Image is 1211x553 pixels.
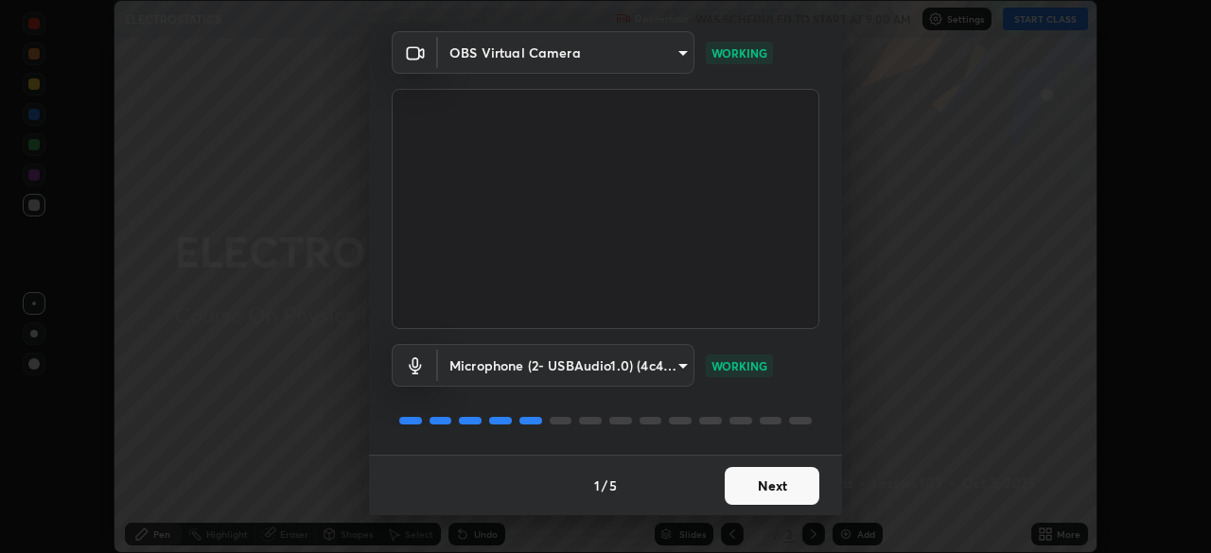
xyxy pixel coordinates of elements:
button: Next [725,467,819,505]
h4: 5 [609,475,617,495]
p: WORKING [711,44,767,61]
div: OBS Virtual Camera [438,31,694,74]
h4: / [602,475,607,495]
div: OBS Virtual Camera [438,344,694,387]
h4: 1 [594,475,600,495]
p: WORKING [711,357,767,374]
